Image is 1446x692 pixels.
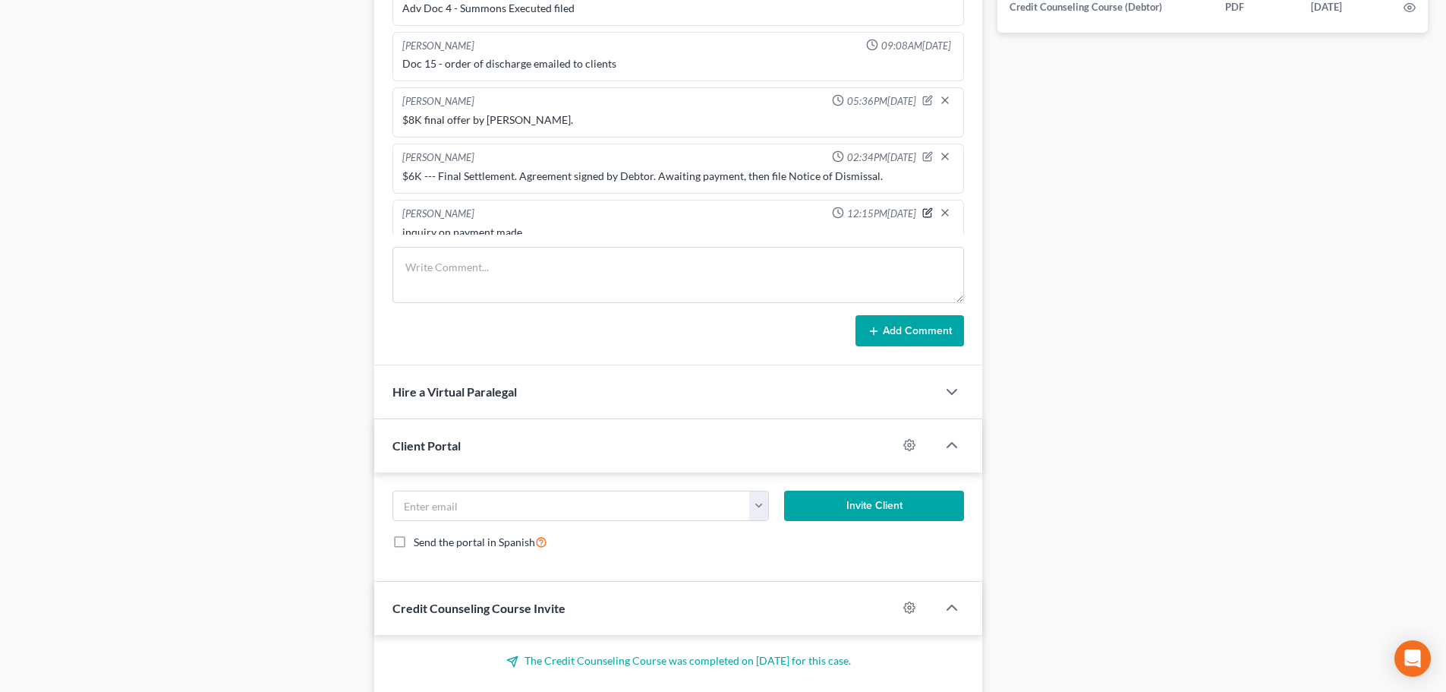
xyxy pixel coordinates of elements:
[402,225,954,240] div: inquiry on payment made.
[847,150,916,165] span: 02:34PM[DATE]
[1394,640,1431,677] div: Open Intercom Messenger
[847,207,916,221] span: 12:15PM[DATE]
[784,491,965,521] button: Invite Client
[402,150,474,166] div: [PERSON_NAME]
[402,207,474,222] div: [PERSON_NAME]
[402,169,954,184] div: $6K --- Final Settlement. Agreement signed by Debtor. Awaiting payment, then file Notice of Dismi...
[881,39,951,53] span: 09:08AM[DATE]
[847,94,916,109] span: 05:36PM[DATE]
[402,1,954,16] div: Adv Doc 4 - Summons Executed filed
[392,438,461,453] span: Client Portal
[402,39,474,53] div: [PERSON_NAME]
[393,491,750,520] input: Enter email
[402,94,474,109] div: [PERSON_NAME]
[392,384,517,399] span: Hire a Virtual Paralegal
[392,653,964,668] p: The Credit Counseling Course was completed on [DATE] for this case.
[402,56,954,71] div: Doc 15 - order of discharge emailed to clients
[414,536,535,548] span: Send the portal in Spanish
[402,112,954,128] div: $8K final offer by [PERSON_NAME].
[392,601,565,615] span: Credit Counseling Course Invite
[855,315,964,347] button: Add Comment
